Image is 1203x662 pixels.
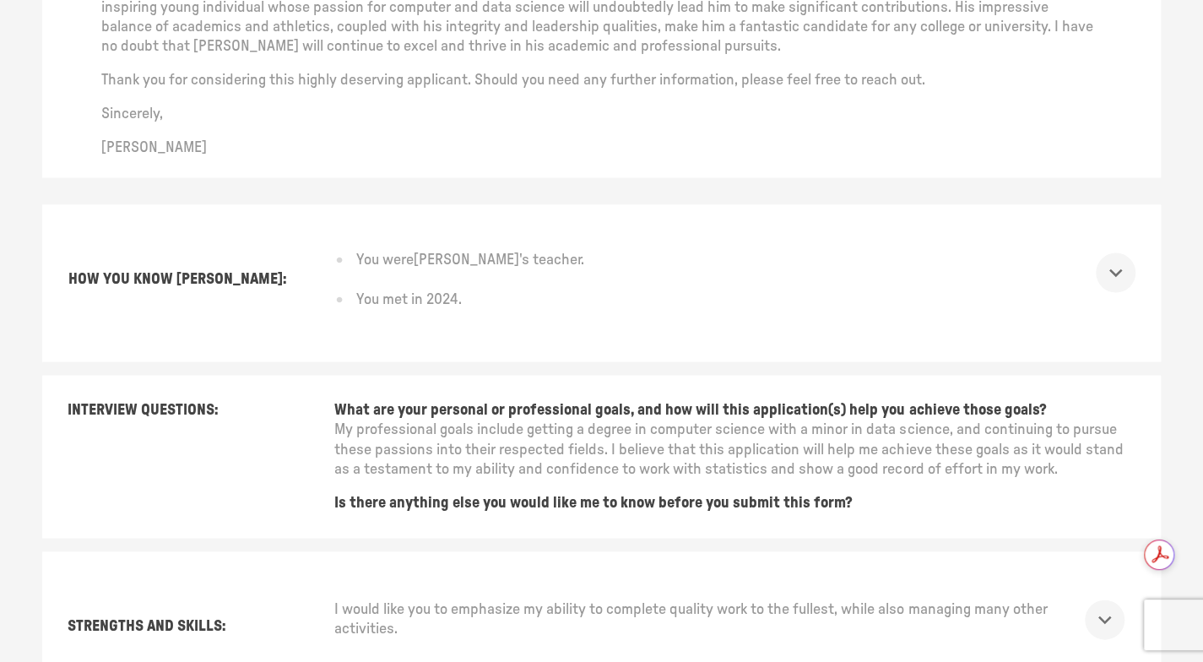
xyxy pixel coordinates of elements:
p: I would like you to emphasize my ability to complete quality work to the fullest, while also mana... [334,600,1085,639]
p: Is there anything else you would like me to know before you submit this form? [334,493,1135,513]
p: What are your personal or professional goals, and how will this application(s) help you achieve t... [334,400,1135,420]
button: show more [1096,252,1135,292]
p: You were [PERSON_NAME] 's teacher . [356,250,584,269]
p: Sincerely, [101,104,1102,123]
button: show more [1085,600,1124,639]
p: STRENGTHS AND SKILLS: [68,616,225,636]
p: You met in 2024 . [356,290,462,309]
p: My professional goals include getting a degree in computer science with a minor in data science, ... [334,420,1135,479]
p: Thank you for considering this highly deserving applicant. Should you need any further informatio... [101,71,1102,90]
p: HOW YOU KNOW [PERSON_NAME]: [68,269,286,289]
p: INTERVIEW QUESTIONS: [68,400,334,420]
p: [PERSON_NAME] [101,138,1102,157]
